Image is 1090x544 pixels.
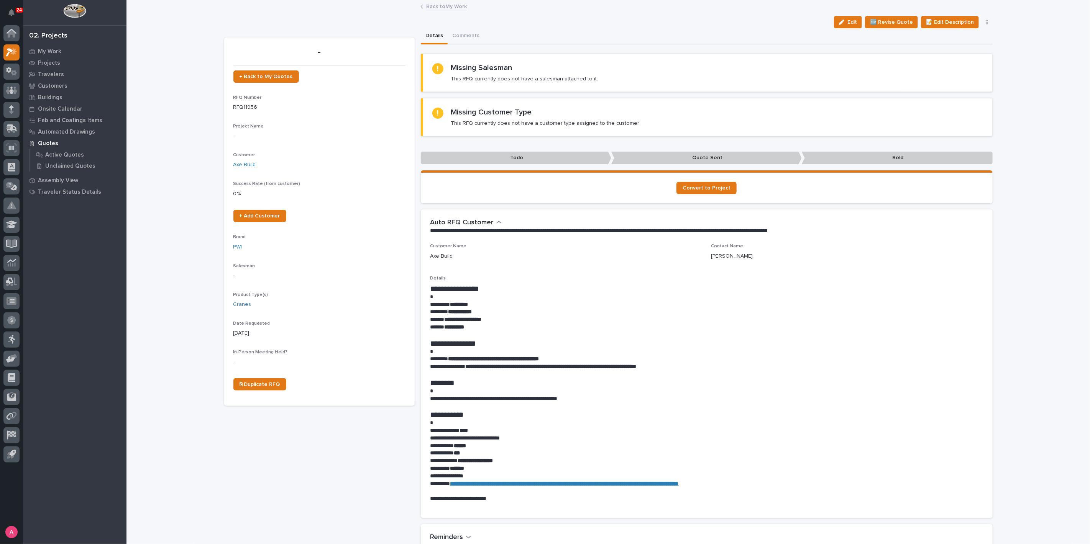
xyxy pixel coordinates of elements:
[23,91,126,103] a: Buildings
[240,74,293,79] span: ← Back to My Quotes
[233,95,262,100] span: RFQ Number
[240,382,280,387] span: ⎘ Duplicate RFQ
[233,358,405,366] p: -
[17,7,22,13] p: 24
[676,182,737,194] a: Convert to Project
[233,103,405,111] p: RFQ11956
[430,219,502,227] button: Auto RFQ Customer
[451,120,640,127] p: This RFQ currently does not have a customer type assigned to the customer
[233,378,286,390] a: ⎘ Duplicate RFQ
[23,46,126,57] a: My Work
[38,129,95,136] p: Automated Drawings
[421,152,611,164] p: Todo
[451,75,598,82] p: This RFQ currently does not have a salesman attached to it.
[45,152,84,158] p: Active Quotes
[233,210,286,222] a: + Add Customer
[38,140,58,147] p: Quotes
[926,18,974,27] span: 📝 Edit Description
[448,28,484,44] button: Comments
[38,83,67,90] p: Customers
[23,137,126,149] a: Quotes
[233,153,255,157] span: Customer
[233,321,270,326] span: Date Requested
[38,94,62,101] p: Buildings
[23,126,126,137] a: Automated Drawings
[38,117,102,124] p: Fab and Coatings Items
[865,16,918,28] button: 🆕 Revise Quote
[240,213,280,219] span: + Add Customer
[430,219,493,227] h2: Auto RFQ Customer
[3,524,20,540] button: users-avatar
[847,19,857,26] span: Edit
[233,181,300,186] span: Success Rate (from customer)
[426,2,467,10] a: Back toMy Work
[430,276,446,281] span: Details
[233,124,264,129] span: Project Name
[23,69,126,80] a: Travelers
[233,132,405,140] p: -
[233,47,405,58] p: -
[870,18,913,27] span: 🆕 Revise Quote
[23,175,126,186] a: Assembly View
[30,160,126,171] a: Unclaimed Quotes
[3,5,20,21] button: Notifications
[451,63,512,72] h2: Missing Salesman
[233,235,246,239] span: Brand
[29,32,67,40] div: 02. Projects
[711,252,753,260] p: [PERSON_NAME]
[233,329,405,337] p: [DATE]
[38,60,60,67] p: Projects
[921,16,979,28] button: 📝 Edit Description
[30,149,126,160] a: Active Quotes
[430,244,466,248] span: Customer Name
[233,350,288,354] span: In-Person Meeting Held?
[38,106,82,113] p: Onsite Calendar
[38,71,64,78] p: Travelers
[430,533,471,542] button: Reminders
[233,272,405,280] p: -
[45,163,95,170] p: Unclaimed Quotes
[711,244,744,248] span: Contact Name
[38,177,78,184] p: Assembly View
[233,301,251,309] a: Cranes
[233,243,242,251] a: PWI
[233,70,299,83] a: ← Back to My Quotes
[683,185,730,191] span: Convert to Project
[23,114,126,126] a: Fab and Coatings Items
[802,152,992,164] p: Sold
[23,57,126,69] a: Projects
[421,28,448,44] button: Details
[23,80,126,91] a: Customers
[233,264,255,268] span: Salesman
[38,189,101,196] p: Traveler Status Details
[38,48,61,55] p: My Work
[233,292,268,297] span: Product Type(s)
[611,152,802,164] p: Quote Sent
[23,186,126,198] a: Traveler Status Details
[10,9,20,21] div: Notifications24
[451,108,532,117] h2: Missing Customer Type
[430,252,453,260] p: Axe Build
[430,533,463,542] h2: Reminders
[834,16,862,28] button: Edit
[23,103,126,114] a: Onsite Calendar
[233,161,256,169] a: Axe Build
[233,190,405,198] p: 0 %
[63,4,86,18] img: Workspace Logo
